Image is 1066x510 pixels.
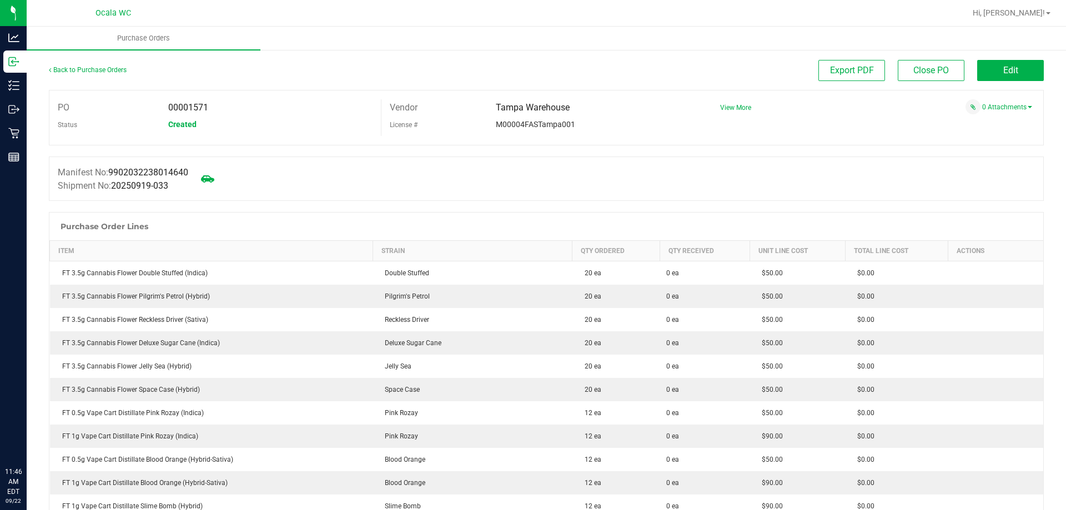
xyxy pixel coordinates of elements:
label: PO [58,99,69,116]
span: Attach a document [966,99,980,114]
span: $0.00 [852,502,874,510]
span: 00001571 [168,102,208,113]
th: Total Line Cost [845,241,948,261]
div: FT 3.5g Cannabis Flower Space Case (Hybrid) [57,385,366,395]
th: Actions [948,241,1043,261]
span: 12 ea [579,409,601,417]
span: $50.00 [756,292,783,300]
div: FT 3.5g Cannabis Flower Reckless Driver (Sativa) [57,315,366,325]
span: 9902032238014640 [108,167,188,178]
a: Back to Purchase Orders [49,66,127,74]
span: Export PDF [830,65,874,75]
inline-svg: Inbound [8,56,19,67]
div: FT 3.5g Cannabis Flower Pilgrim's Petrol (Hybrid) [57,291,366,301]
span: $90.00 [756,479,783,487]
span: 12 ea [579,456,601,463]
span: 0 ea [666,408,679,418]
span: 20 ea [579,269,601,277]
span: $0.00 [852,362,874,370]
a: Purchase Orders [27,27,260,50]
span: Blood Orange [379,456,425,463]
inline-svg: Reports [8,152,19,163]
span: $50.00 [756,409,783,417]
th: Strain [373,241,572,261]
span: Created [168,120,197,129]
span: 0 ea [666,431,679,441]
span: $50.00 [756,386,783,393]
div: FT 3.5g Cannabis Flower Double Stuffed (Indica) [57,268,366,278]
p: 09/22 [5,497,22,505]
th: Item [50,241,373,261]
span: M00004FASTampa001 [496,120,575,129]
inline-svg: Retail [8,128,19,139]
span: Purchase Orders [102,33,185,43]
span: Pink Rozay [379,432,418,440]
span: Ocala WC [95,8,131,18]
label: Shipment No: [58,179,168,193]
span: 20 ea [579,339,601,347]
span: 12 ea [579,479,601,487]
span: Space Case [379,386,420,393]
inline-svg: Inventory [8,80,19,91]
span: $0.00 [852,432,874,440]
span: Deluxe Sugar Cane [379,339,441,347]
inline-svg: Outbound [8,104,19,115]
a: View More [720,104,751,112]
button: Export PDF [818,60,885,81]
div: FT 3.5g Cannabis Flower Deluxe Sugar Cane (Indica) [57,338,366,348]
span: 20 ea [579,292,601,300]
label: Manifest No: [58,166,188,179]
span: $0.00 [852,386,874,393]
span: 20250919-033 [111,180,168,191]
div: FT 0.5g Vape Cart Distillate Blood Orange (Hybrid-Sativa) [57,455,366,464]
span: Mark as not Arrived [197,168,219,190]
span: $50.00 [756,269,783,277]
span: 12 ea [579,432,601,440]
span: $0.00 [852,479,874,487]
th: Unit Line Cost [750,241,845,261]
div: FT 3.5g Cannabis Flower Jelly Sea (Hybrid) [57,361,366,371]
div: FT 1g Vape Cart Distillate Pink Rozay (Indica) [57,431,366,441]
span: $50.00 [756,316,783,324]
span: 0 ea [666,478,679,488]
span: Hi, [PERSON_NAME]! [973,8,1045,17]
span: Tampa Warehouse [496,102,570,113]
label: License # [390,117,418,133]
h1: Purchase Order Lines [61,222,148,231]
span: Reckless Driver [379,316,429,324]
span: Blood Orange [379,479,425,487]
span: $0.00 [852,269,874,277]
inline-svg: Analytics [8,32,19,43]
label: Vendor [390,99,418,116]
span: $90.00 [756,432,783,440]
th: Qty Ordered [572,241,660,261]
button: Close PO [898,60,964,81]
span: 12 ea [579,502,601,510]
span: Double Stuffed [379,269,429,277]
span: 0 ea [666,455,679,464]
span: 0 ea [666,385,679,395]
span: 20 ea [579,386,601,393]
div: FT 0.5g Vape Cart Distillate Pink Rozay (Indica) [57,408,366,418]
span: Pilgrim's Petrol [379,292,430,300]
span: $0.00 [852,409,874,417]
span: Edit [1003,65,1018,75]
span: $90.00 [756,502,783,510]
span: $0.00 [852,316,874,324]
span: $0.00 [852,292,874,300]
span: 0 ea [666,268,679,278]
span: 20 ea [579,316,601,324]
button: Edit [977,60,1044,81]
iframe: Resource center [11,421,44,455]
span: 0 ea [666,361,679,371]
span: 0 ea [666,315,679,325]
span: $50.00 [756,339,783,347]
div: FT 1g Vape Cart Distillate Blood Orange (Hybrid-Sativa) [57,478,366,488]
label: Status [58,117,77,133]
span: Slime Bomb [379,502,421,510]
span: 0 ea [666,338,679,348]
span: $0.00 [852,339,874,347]
th: Qty Received [660,241,750,261]
span: $0.00 [852,456,874,463]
